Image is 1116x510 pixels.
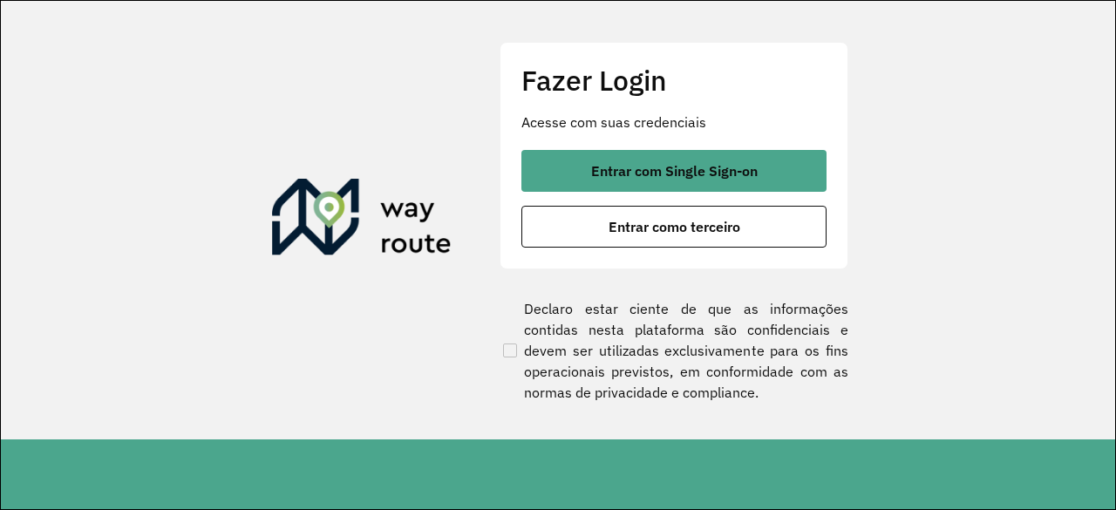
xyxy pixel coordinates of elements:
[521,206,827,248] button: button
[609,220,740,234] span: Entrar como terceiro
[500,298,848,403] label: Declaro estar ciente de que as informações contidas nesta plataforma são confidenciais e devem se...
[521,64,827,97] h2: Fazer Login
[591,164,758,178] span: Entrar com Single Sign-on
[521,112,827,133] p: Acesse com suas credenciais
[521,150,827,192] button: button
[272,179,452,262] img: Roteirizador AmbevTech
